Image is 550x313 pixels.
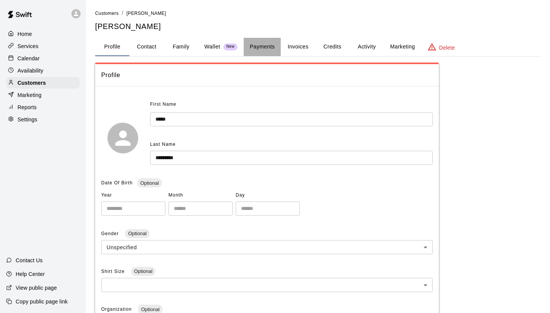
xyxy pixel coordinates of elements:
button: Marketing [384,38,421,56]
p: Availability [18,67,44,74]
a: Marketing [6,89,80,101]
button: Credits [315,38,349,56]
a: Reports [6,102,80,113]
p: Reports [18,103,37,111]
div: basic tabs example [95,38,541,56]
button: Activity [349,38,384,56]
p: Services [18,42,39,50]
span: Customers [95,11,119,16]
p: Delete [439,44,455,52]
nav: breadcrumb [95,9,541,18]
span: Last Name [150,142,176,147]
span: Day [236,189,300,202]
span: Optional [138,307,162,312]
span: Month [168,189,233,202]
a: Availability [6,65,80,76]
button: Contact [129,38,164,56]
h5: [PERSON_NAME] [95,21,541,32]
p: Calendar [18,55,40,62]
span: Date Of Birth [101,180,133,186]
span: Year [101,189,165,202]
button: Family [164,38,198,56]
span: Optional [125,231,149,236]
button: Profile [95,38,129,56]
a: Services [6,40,80,52]
p: Help Center [16,270,45,278]
a: Customers [6,77,80,89]
span: Optional [131,268,155,274]
span: Organization [101,307,133,312]
p: Wallet [204,43,220,51]
a: Settings [6,114,80,125]
button: Payments [244,38,281,56]
p: View public page [16,284,57,292]
li: / [122,9,123,17]
span: Profile [101,70,433,80]
span: Optional [137,180,162,186]
span: New [223,44,238,49]
p: Customers [18,79,46,87]
div: Unspecified [101,240,433,254]
a: Customers [95,10,119,16]
p: Settings [18,116,37,123]
a: Home [6,28,80,40]
p: Contact Us [16,257,43,264]
p: Home [18,30,32,38]
p: Marketing [18,91,42,99]
span: Shirt Size [101,269,126,274]
span: First Name [150,98,176,111]
a: Calendar [6,53,80,64]
span: [PERSON_NAME] [126,11,166,16]
p: Copy public page link [16,298,68,305]
button: Invoices [281,38,315,56]
span: Gender [101,231,120,236]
